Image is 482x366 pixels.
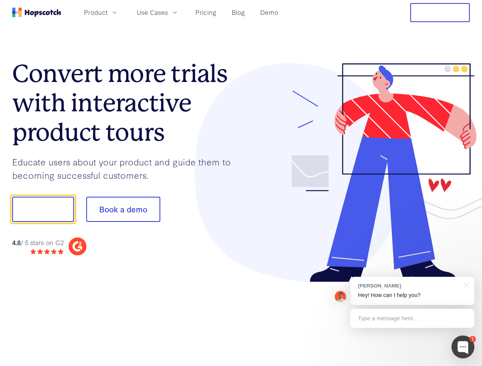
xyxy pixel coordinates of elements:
button: Free Trial [410,3,470,22]
div: / 5 stars on G2 [12,238,64,247]
a: Home [12,8,61,17]
button: Product [79,6,123,19]
span: Product [84,8,108,17]
a: Demo [257,6,281,19]
div: 1 [469,336,476,342]
img: Mark Spera [335,291,346,302]
div: Type a message here... [350,309,474,328]
span: Use Cases [137,8,168,17]
strong: 4.8 [12,238,21,247]
p: Hey! How can I help you? [358,291,467,299]
div: [PERSON_NAME] [358,282,459,289]
p: Educate users about your product and guide them to becoming successful customers. [12,155,241,181]
button: Use Cases [132,6,183,19]
button: Show me! [12,197,74,222]
a: Blog [229,6,248,19]
a: Pricing [192,6,219,19]
button: Book a demo [86,197,160,222]
h1: Convert more trials with interactive product tours [12,59,241,147]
